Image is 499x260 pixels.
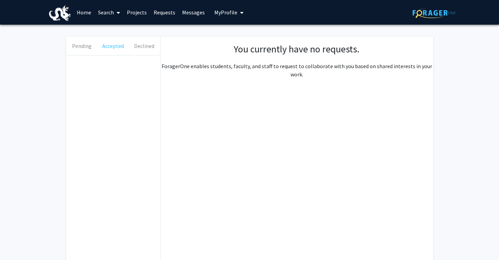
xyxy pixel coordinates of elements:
[49,5,71,21] img: Drexel University Logo
[73,0,95,24] a: Home
[413,8,455,18] img: ForagerOne Logo
[179,0,208,24] a: Messages
[161,62,433,78] p: ForagerOne enables students, faculty, and staff to request to collaborate with you based on share...
[150,0,179,24] a: Requests
[97,37,129,55] button: Accepted
[129,37,160,55] button: Declined
[95,0,123,24] a: Search
[123,0,150,24] a: Projects
[214,9,237,16] span: My Profile
[167,44,426,55] h1: You currently have no requests.
[66,37,97,55] button: Pending
[5,229,29,255] iframe: Chat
